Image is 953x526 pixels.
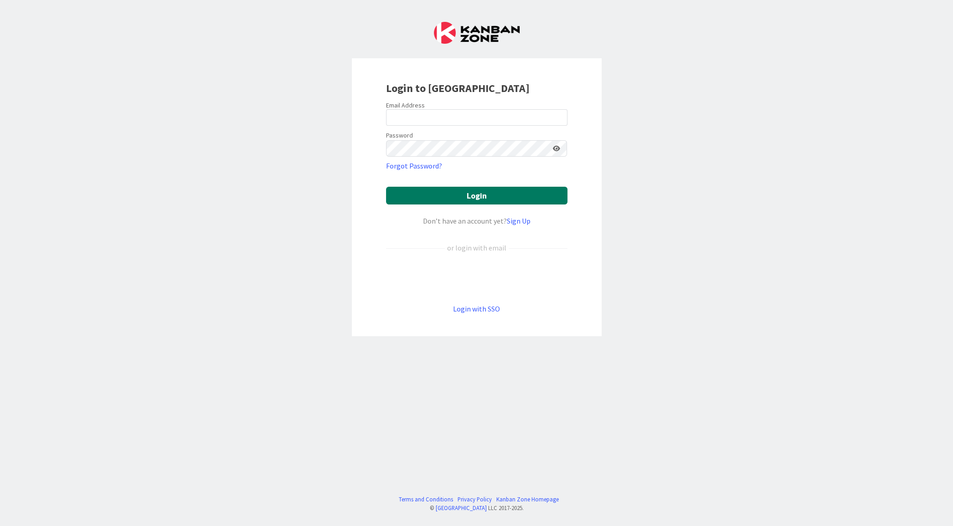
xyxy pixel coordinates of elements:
[386,101,425,109] label: Email Address
[381,268,572,288] iframe: Botão Iniciar sessão com o Google
[386,131,413,140] label: Password
[394,504,559,512] div: © LLC 2017- 2025 .
[386,187,567,204] button: Login
[445,242,509,253] div: or login with email
[399,495,453,504] a: Terms and Conditions
[507,216,531,225] a: Sign Up
[453,304,500,313] a: Login with SSO
[386,81,530,95] b: Login to [GEOGRAPHIC_DATA]
[386,160,442,171] a: Forgot Password?
[436,504,487,511] a: [GEOGRAPHIC_DATA]
[458,495,492,504] a: Privacy Policy
[386,215,567,226] div: Don’t have an account yet?
[496,495,559,504] a: Kanban Zone Homepage
[434,22,520,44] img: Kanban Zone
